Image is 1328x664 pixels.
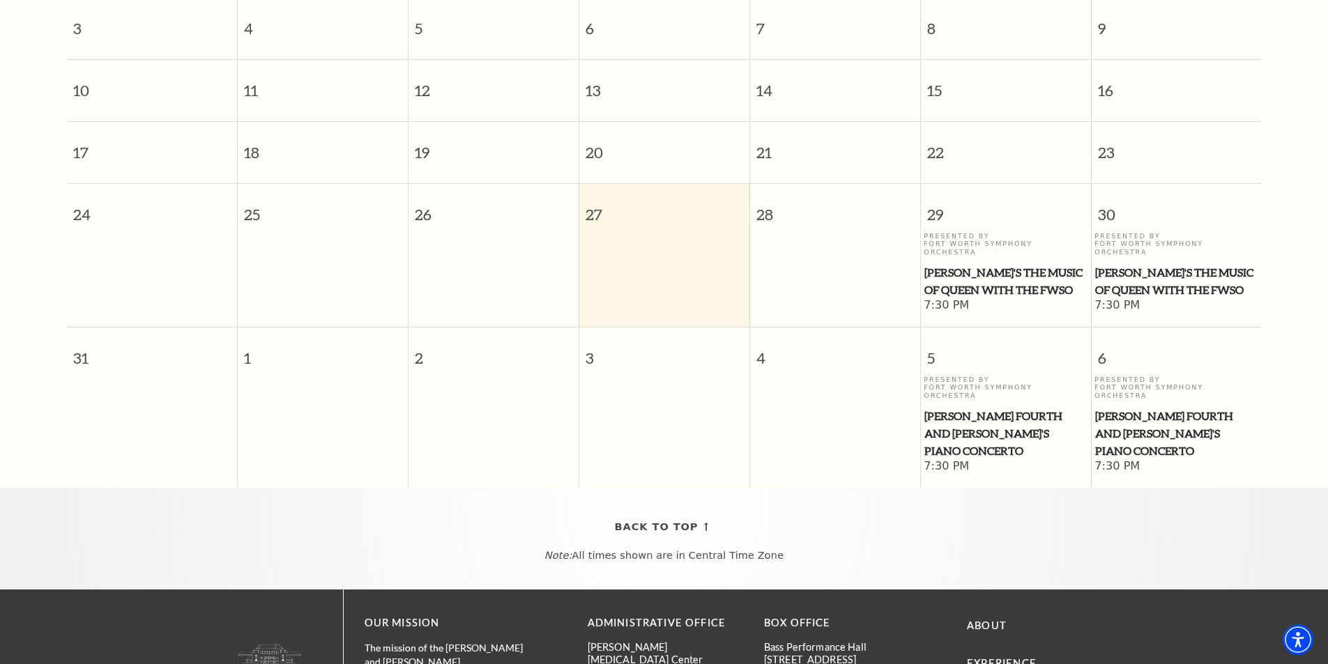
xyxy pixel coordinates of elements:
p: All times shown are in Central Time Zone [13,550,1315,562]
span: 7:30 PM [924,459,1087,474]
span: 20 [579,122,749,170]
span: 19 [409,122,579,170]
span: 29 [921,184,1091,232]
span: 25 [238,184,408,232]
span: 3 [579,327,749,376]
span: 6 [1092,327,1262,376]
p: Presented By Fort Worth Symphony Orchestra [1094,232,1258,256]
em: Note: [544,550,572,561]
span: 31 [66,327,237,376]
span: 27 [579,184,749,232]
span: 15 [921,60,1091,108]
p: Administrative Office [588,615,743,632]
span: [PERSON_NAME]'s The Music of Queen with the FWSO [924,264,1087,298]
span: 7:30 PM [1094,298,1258,314]
span: 24 [66,184,237,232]
span: 4 [750,327,920,376]
span: [PERSON_NAME] Fourth and [PERSON_NAME]'s Piano Concerto [924,408,1087,459]
span: 11 [238,60,408,108]
a: About [967,619,1007,631]
p: Presented By Fort Worth Symphony Orchestra [924,376,1087,399]
span: 23 [1092,122,1262,170]
span: 14 [750,60,920,108]
span: [PERSON_NAME]'s The Music of Queen with the FWSO [1095,264,1258,298]
span: 7:30 PM [924,298,1087,314]
p: BOX OFFICE [764,615,919,632]
span: 21 [750,122,920,170]
span: 17 [66,122,237,170]
span: 26 [409,184,579,232]
span: 18 [238,122,408,170]
p: Bass Performance Hall [764,641,919,653]
span: 16 [1092,60,1262,108]
span: 22 [921,122,1091,170]
span: 13 [579,60,749,108]
p: Presented By Fort Worth Symphony Orchestra [1094,376,1258,399]
span: Back To Top [615,518,699,536]
span: 5 [921,327,1091,376]
span: 28 [750,184,920,232]
span: 1 [238,327,408,376]
div: Accessibility Menu [1283,624,1313,655]
p: OUR MISSION [365,615,539,632]
span: 7:30 PM [1094,459,1258,474]
p: Presented By Fort Worth Symphony Orchestra [924,232,1087,256]
span: 12 [409,60,579,108]
span: 30 [1092,184,1262,232]
span: 10 [66,60,237,108]
span: [PERSON_NAME] Fourth and [PERSON_NAME]'s Piano Concerto [1095,408,1258,459]
span: 2 [409,327,579,376]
